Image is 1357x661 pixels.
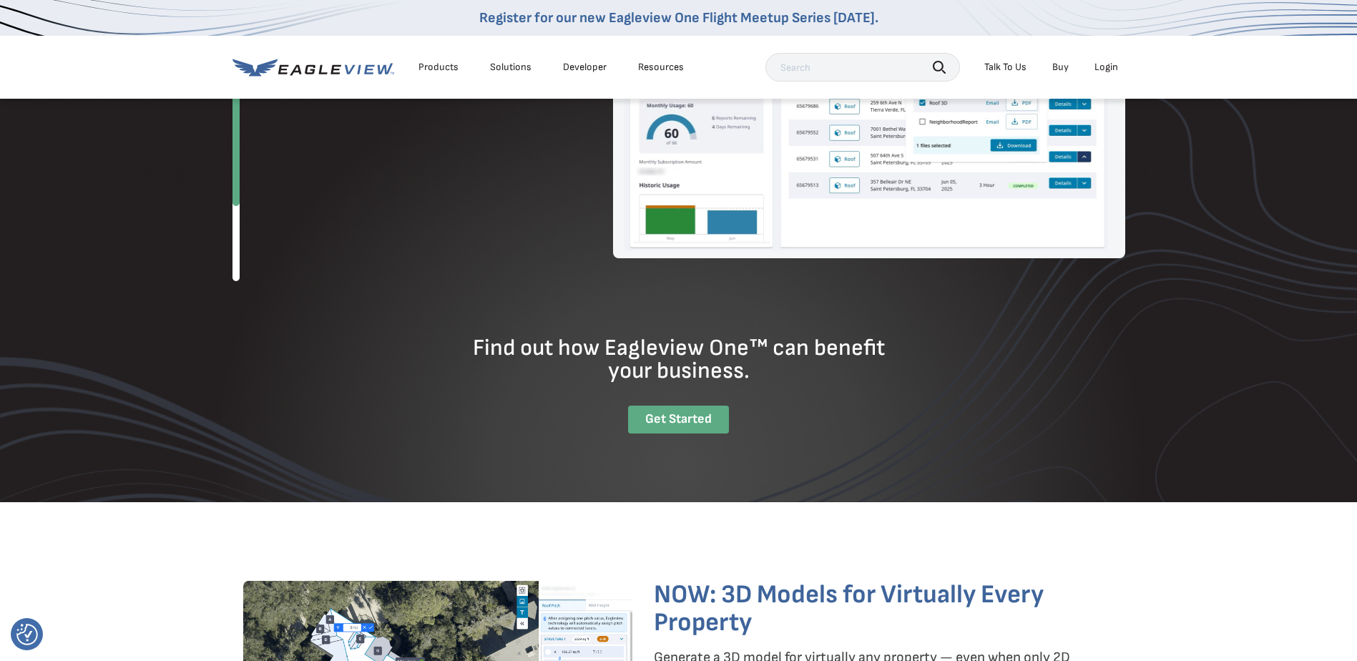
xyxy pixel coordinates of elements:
h3: NOW: 3D Models for Virtually Every Property [654,581,1114,637]
h2: Find out how Eagleview One™ can benefit your business. [460,337,898,383]
div: Login [1094,61,1118,74]
button: Consent Preferences [16,624,38,645]
a: Developer [563,61,607,74]
div: Products [418,61,459,74]
input: Search [765,53,960,82]
div: Solutions [490,61,531,74]
div: Talk To Us [984,61,1027,74]
div: Resources [638,61,684,74]
div: Get Started [628,406,729,434]
img: Revisit consent button [16,624,38,645]
a: Buy [1052,61,1069,74]
a: Register for our new Eagleview One Flight Meetup Series [DATE]. [479,9,878,26]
